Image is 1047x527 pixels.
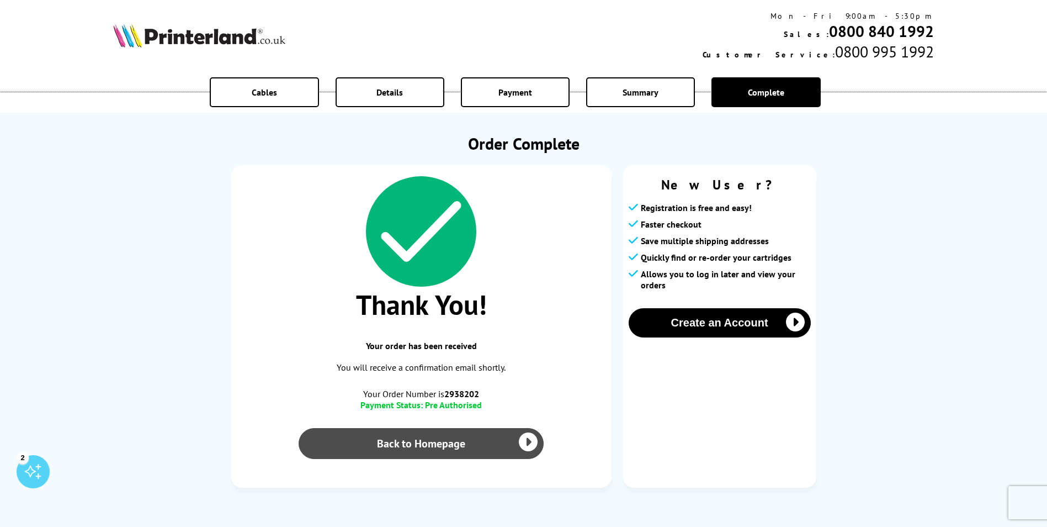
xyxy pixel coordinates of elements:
img: Printerland Logo [113,23,285,48]
span: Details [376,87,403,98]
span: 0800 995 1992 [835,41,934,62]
a: 0800 840 1992 [829,21,934,41]
span: Payment [498,87,532,98]
span: Sales: [784,29,829,39]
span: Summary [623,87,658,98]
span: Cables [252,87,277,98]
button: Create an Account [629,308,811,338]
span: Pre Authorised [425,399,482,410]
b: 2938202 [444,388,479,399]
span: Thank You! [242,287,600,323]
span: Customer Service: [703,50,835,60]
span: Your Order Number is [242,388,600,399]
span: Complete [748,87,784,98]
h1: Order Complete [231,133,816,154]
p: You will receive a confirmation email shortly. [242,360,600,375]
span: Your order has been received [242,340,600,351]
span: Save multiple shipping addresses [641,235,769,246]
span: Registration is free and easy! [641,202,752,213]
span: Allows you to log in later and view your orders [641,268,811,291]
div: Mon - Fri 9:00am - 5:30pm [703,11,934,21]
span: Quickly find or re-order your cartridges [641,252,791,263]
span: Payment Status: [360,399,423,410]
div: 2 [17,451,29,463]
a: Back to Homepage [299,428,544,459]
span: Faster checkout [641,219,701,230]
span: New User? [629,176,811,193]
